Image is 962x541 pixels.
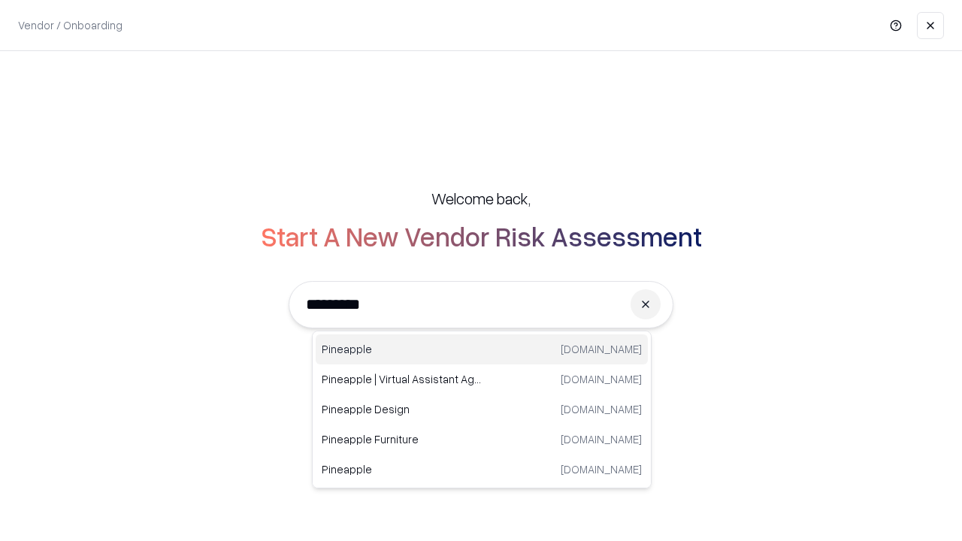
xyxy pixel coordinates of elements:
p: Vendor / Onboarding [18,17,123,33]
h5: Welcome back, [431,188,531,209]
p: [DOMAIN_NAME] [561,371,642,387]
p: [DOMAIN_NAME] [561,401,642,417]
p: Pineapple | Virtual Assistant Agency [322,371,482,387]
h2: Start A New Vendor Risk Assessment [261,221,702,251]
div: Suggestions [312,331,652,488]
p: [DOMAIN_NAME] [561,341,642,357]
p: Pineapple Furniture [322,431,482,447]
p: Pineapple Design [322,401,482,417]
p: [DOMAIN_NAME] [561,461,642,477]
p: [DOMAIN_NAME] [561,431,642,447]
p: Pineapple [322,461,482,477]
p: Pineapple [322,341,482,357]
